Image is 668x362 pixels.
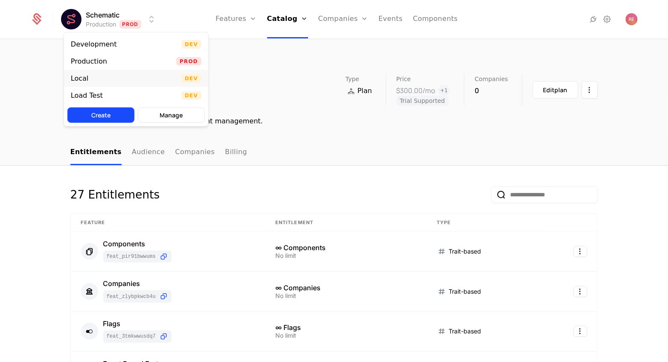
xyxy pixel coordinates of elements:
[71,92,103,99] div: Load Test
[64,32,209,127] div: Select environment
[181,91,201,100] span: Dev
[71,58,107,65] div: Production
[181,74,201,83] span: Dev
[71,41,117,48] div: Development
[67,108,134,123] button: Create
[181,40,201,49] span: Dev
[176,57,201,66] span: Prod
[138,108,205,123] button: Manage
[71,75,88,82] div: Local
